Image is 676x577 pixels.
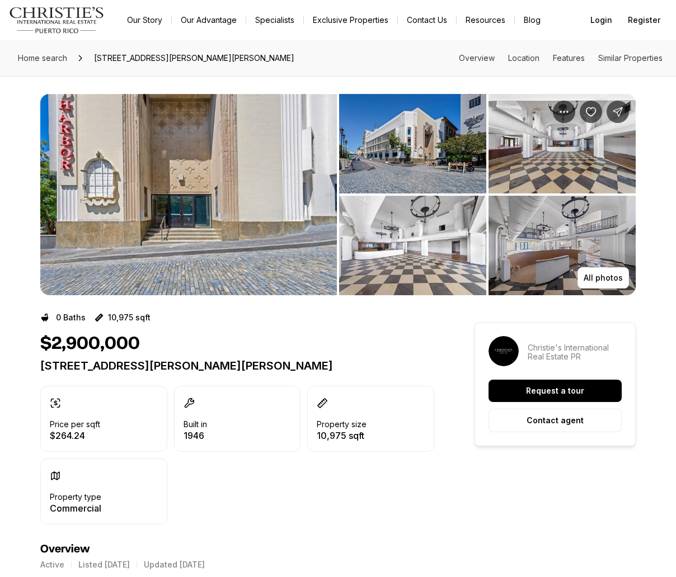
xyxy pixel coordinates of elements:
p: Property type [50,493,101,502]
p: All photos [584,273,623,282]
button: Share Property: 201-202 TIZOL ST [607,101,629,123]
a: Blog [515,12,550,28]
span: [STREET_ADDRESS][PERSON_NAME][PERSON_NAME] [90,49,299,67]
p: Active [40,560,64,569]
p: Property size [317,420,367,429]
p: 1946 [184,431,207,440]
a: Our Advantage [172,12,246,28]
button: View image gallery [489,94,636,193]
button: View image gallery [339,94,486,193]
button: View image gallery [40,94,337,295]
span: Register [628,16,660,25]
button: Contact agent [489,409,622,432]
button: All photos [578,267,629,288]
button: View image gallery [339,196,486,295]
button: Login [584,9,619,31]
p: Listed [DATE] [78,560,130,569]
li: 1 of 4 [40,94,337,295]
p: $264.24 [50,431,100,440]
button: Contact Us [398,12,456,28]
p: 0 Baths [56,313,86,322]
p: Price per sqft [50,420,100,429]
p: 10,975 sqft [108,313,151,322]
img: logo [9,7,105,34]
p: Christie's International Real Estate PR [528,343,622,361]
p: [STREET_ADDRESS][PERSON_NAME][PERSON_NAME] [40,359,434,372]
span: Login [590,16,612,25]
p: Contact agent [527,416,584,425]
a: Our Story [118,12,171,28]
div: Listing Photos [40,94,636,295]
button: Register [621,9,667,31]
a: Skip to: Similar Properties [598,53,663,63]
button: Property options [553,101,575,123]
button: Save Property: 201-202 TIZOL ST [580,101,602,123]
li: 2 of 4 [339,94,636,295]
a: Home search [13,49,72,67]
nav: Page section menu [459,54,663,63]
a: Skip to: Location [508,53,539,63]
button: View image gallery [489,196,636,295]
h1: $2,900,000 [40,333,140,354]
p: Updated [DATE] [144,560,205,569]
a: Resources [457,12,514,28]
p: 10,975 sqft [317,431,367,440]
h4: Overview [40,542,434,556]
p: Request a tour [526,386,584,395]
a: Skip to: Features [553,53,585,63]
button: Request a tour [489,380,622,402]
a: Exclusive Properties [304,12,397,28]
a: Specialists [246,12,303,28]
p: Built in [184,420,207,429]
span: Home search [18,53,67,63]
a: Skip to: Overview [459,53,495,63]
p: Commercial [50,504,101,513]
